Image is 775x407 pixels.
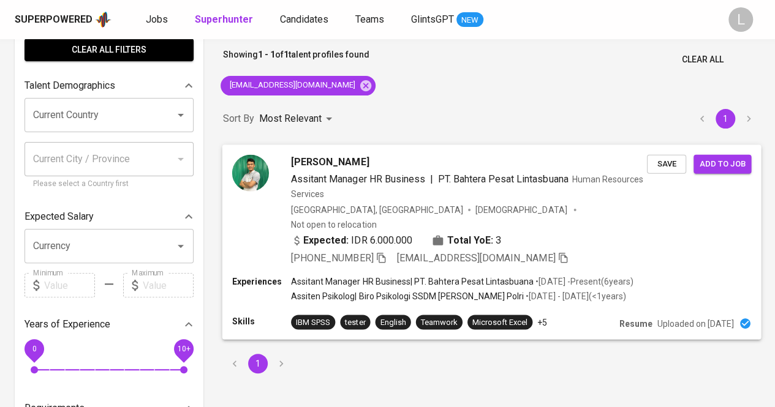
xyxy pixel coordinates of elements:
[411,12,483,28] a: GlintsGPT NEW
[291,174,643,198] span: Human Resources Services
[223,145,760,339] a: [PERSON_NAME]Assitant Manager HR Business|PT. Bahtera Pesat LintasbuanaHuman Resources Services[G...
[472,316,527,328] div: Microsoft Excel
[716,109,735,129] button: page 1
[380,316,406,328] div: English
[280,13,328,25] span: Candidates
[475,203,569,215] span: [DEMOGRAPHIC_DATA]
[291,154,369,169] span: [PERSON_NAME]
[195,13,253,25] b: Superhunter
[296,316,330,328] div: IBM SPSS
[291,233,412,247] div: IDR 6.000.000
[33,178,185,190] p: Please select a Country first
[258,50,275,59] b: 1 - 1
[259,108,336,130] div: Most Relevant
[291,203,463,215] div: [GEOGRAPHIC_DATA], [GEOGRAPHIC_DATA]
[25,317,110,332] p: Years of Experience
[677,48,728,71] button: Clear All
[223,354,293,373] nav: pagination navigation
[221,80,363,91] span: [EMAIL_ADDRESS][DOMAIN_NAME]
[232,315,291,327] p: Skills
[44,273,95,297] input: Value
[223,48,369,71] p: Showing of talent profiles found
[248,354,268,373] button: page 1
[284,50,289,59] b: 1
[259,111,322,126] p: Most Relevant
[438,173,569,184] span: PT. Bahtera Pesat Lintasbuana
[355,13,384,25] span: Teams
[291,218,376,230] p: Not open to relocation
[15,13,93,27] div: Superpowered
[25,312,194,337] div: Years of Experience
[421,316,458,328] div: Teamwork
[291,275,534,288] p: Assitant Manager HR Business | PT. Bahtera Pesat Lintasbuana
[25,204,194,229] div: Expected Salary
[25,209,94,224] p: Expected Salary
[25,39,194,61] button: Clear All filters
[223,111,254,126] p: Sort By
[25,78,115,93] p: Talent Demographics
[280,12,331,28] a: Candidates
[232,275,291,288] p: Experiences
[291,173,425,184] span: Assitant Manager HR Business
[619,317,652,329] p: Resume
[537,316,547,328] p: +5
[690,109,760,129] nav: pagination navigation
[195,12,255,28] a: Superhunter
[291,290,524,302] p: Assiten Psikolog | Biro Psikologi SSDM [PERSON_NAME] Polri
[221,76,376,95] div: [EMAIL_ADDRESS][DOMAIN_NAME]
[456,14,483,26] span: NEW
[25,73,194,98] div: Talent Demographics
[146,12,170,28] a: Jobs
[647,154,686,173] button: Save
[291,252,373,264] span: [PHONE_NUMBER]
[682,52,724,67] span: Clear All
[345,316,365,328] div: tester
[430,171,433,186] span: |
[15,10,112,29] a: Superpoweredapp logo
[411,13,454,25] span: GlintsGPT
[232,154,269,191] img: 2b8cbe0b94e2133cc4c45a8a47fd0169.jpg
[172,237,189,255] button: Open
[700,157,745,171] span: Add to job
[728,7,753,32] div: L
[143,273,194,297] input: Value
[32,345,36,353] span: 0
[534,275,633,288] p: • [DATE] - Present ( 6 years )
[496,233,501,247] span: 3
[397,252,556,264] span: [EMAIL_ADDRESS][DOMAIN_NAME]
[177,345,190,353] span: 10+
[34,42,184,58] span: Clear All filters
[355,12,387,28] a: Teams
[653,157,680,171] span: Save
[303,233,349,247] b: Expected:
[172,106,189,124] button: Open
[524,290,626,302] p: • [DATE] - [DATE] ( <1 years )
[447,233,493,247] b: Total YoE:
[657,317,734,329] p: Uploaded on [DATE]
[694,154,751,173] button: Add to job
[95,10,112,29] img: app logo
[146,13,168,25] span: Jobs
